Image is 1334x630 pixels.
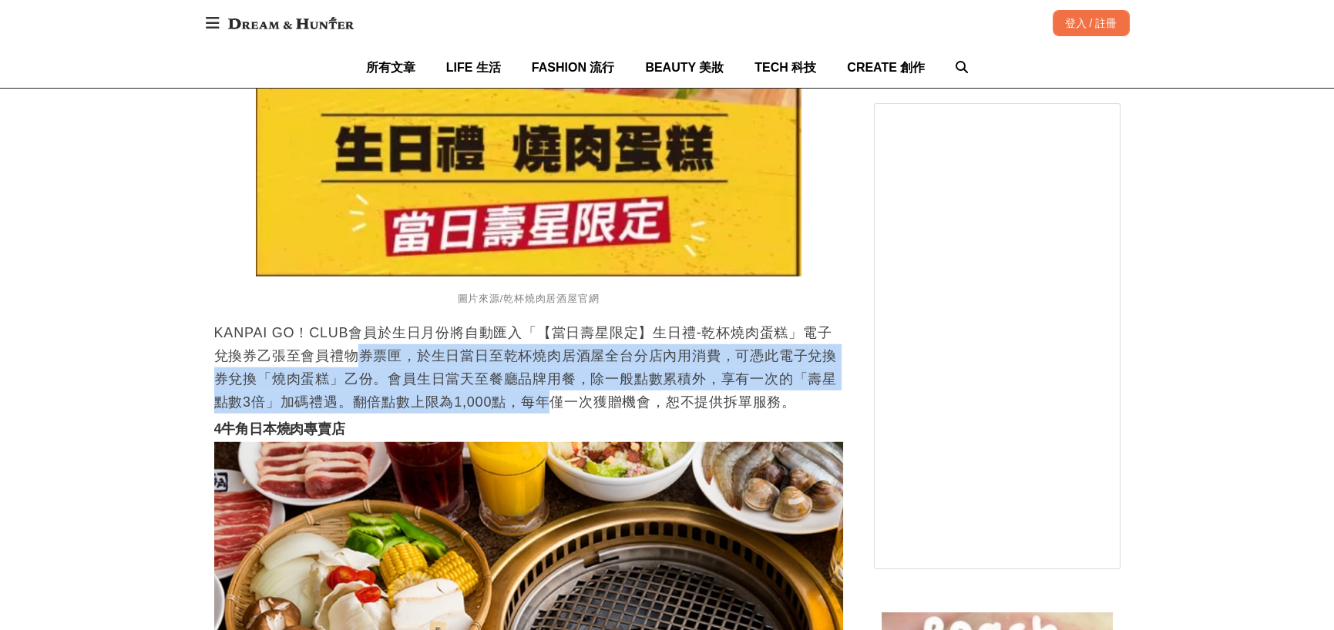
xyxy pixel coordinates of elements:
[754,47,816,88] a: TECH 科技
[754,61,816,74] span: TECH 科技
[220,9,361,37] img: Dream & Hunter
[847,47,925,88] a: CREATE 創作
[214,421,345,437] strong: 4牛角日本燒肉專賣店
[446,47,501,88] a: LIFE 生活
[366,47,415,88] a: 所有文章
[645,47,724,88] a: BEAUTY 美妝
[847,61,925,74] span: CREATE 創作
[458,293,600,304] span: 圖片來源/乾杯燒肉居酒屋官網
[532,61,615,74] span: FASHION 流行
[1053,10,1130,36] div: 登入 / 註冊
[214,321,843,414] p: KANPAI GO！CLUB會員於生日月份將自動匯入「【當日壽星限定】生日禮-乾杯燒肉蛋糕」電子兌換券乙張至會員禮物券票匣，於生日當日至乾杯燒肉居酒屋全台分店內用消費，可憑此電子兌換券兌換「燒肉...
[645,61,724,74] span: BEAUTY 美妝
[446,61,501,74] span: LIFE 生活
[532,47,615,88] a: FASHION 流行
[366,61,415,74] span: 所有文章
